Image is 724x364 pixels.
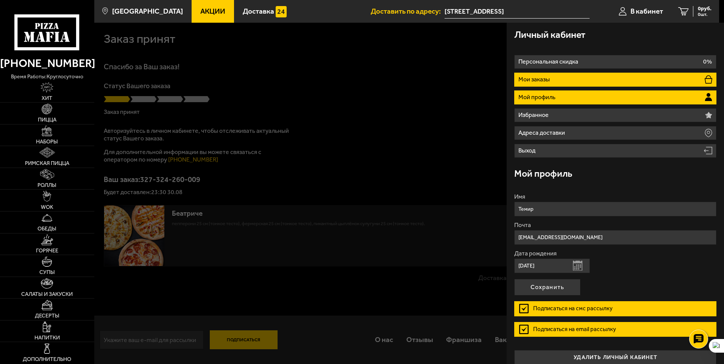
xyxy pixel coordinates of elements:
span: Напитки [34,335,60,341]
span: Римская пицца [25,161,69,166]
span: Дополнительно [23,357,71,362]
span: Обеды [37,226,56,232]
label: Подписаться на смс рассылку [514,301,716,316]
span: Горячее [36,248,58,254]
input: Ваш e-mail [514,230,716,245]
h3: Мой профиль [514,169,572,179]
label: Дата рождения [514,250,716,257]
span: 0 шт. [698,12,712,17]
span: Пицца [38,117,56,123]
input: Ваш адрес доставки [445,5,589,19]
img: 15daf4d41897b9f0e9f617042186c801.svg [276,6,287,17]
input: Ваше имя [514,202,716,216]
span: Десерты [35,313,59,319]
span: Салаты и закуски [21,292,73,297]
button: Сохранить [514,279,580,296]
p: Избранное [518,112,551,118]
span: Доставить по адресу: [371,8,445,15]
label: Имя [514,194,716,200]
span: Роллы [37,183,56,188]
input: Ваша дата рождения [514,258,590,273]
span: WOK [41,205,53,210]
span: [GEOGRAPHIC_DATA] [112,8,183,15]
h3: Личный кабинет [514,30,585,40]
span: 0 руб. [698,6,712,11]
span: Доставка [243,8,274,15]
span: Супы [39,270,55,275]
span: Хит [42,96,52,101]
p: Персональная скидка [518,59,580,65]
label: Почта [514,222,716,228]
p: Выход [518,148,537,154]
p: Мои заказы [518,76,552,82]
span: Наборы [36,139,58,145]
label: Подписаться на email рассылку [514,322,716,337]
span: Акции [200,8,225,15]
span: В кабинет [630,8,663,15]
p: Мой профиль [518,94,557,100]
button: Открыть календарь [573,261,582,271]
p: 0% [703,59,712,65]
p: Адреса доставки [518,130,567,136]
